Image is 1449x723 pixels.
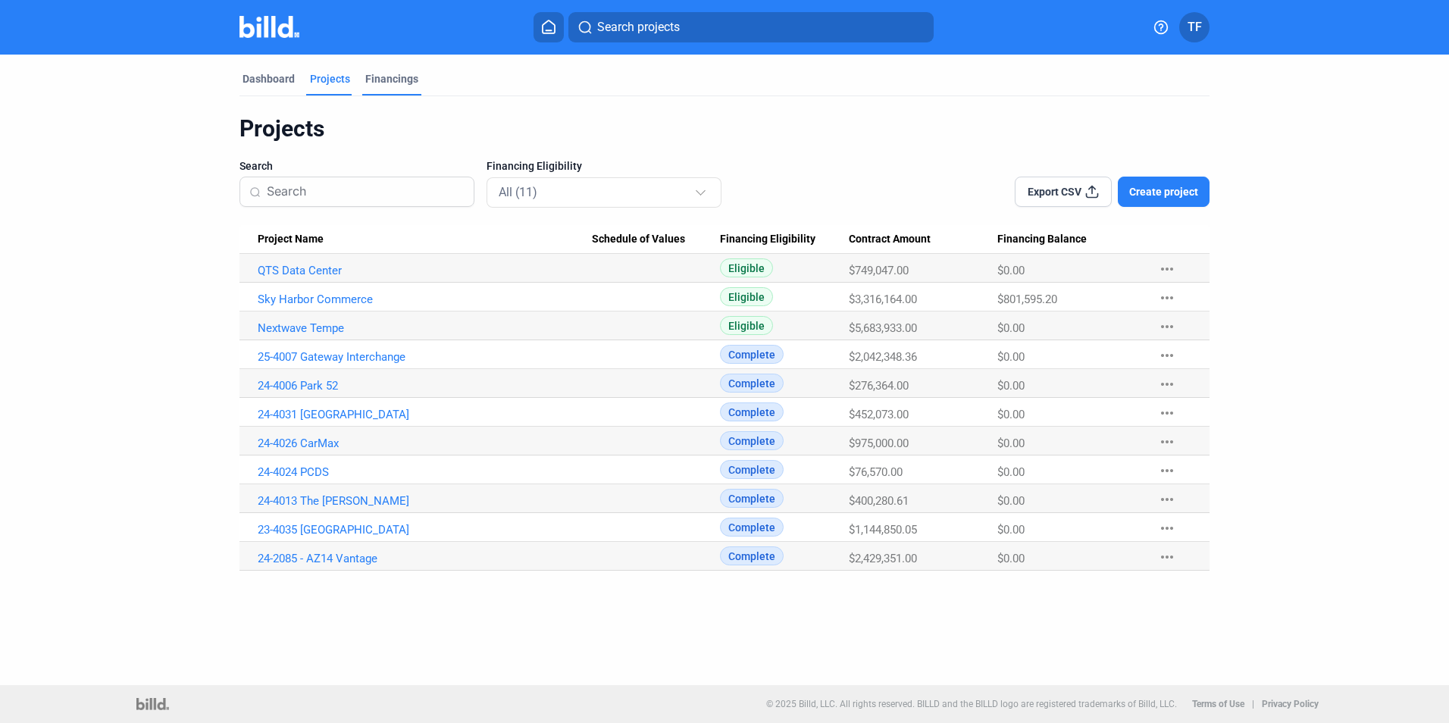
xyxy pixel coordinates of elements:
[239,158,273,174] span: Search
[997,321,1025,335] span: $0.00
[365,71,418,86] div: Financings
[997,465,1025,479] span: $0.00
[997,494,1025,508] span: $0.00
[258,494,592,508] a: 24-4013 The [PERSON_NAME]
[1158,548,1176,566] mat-icon: more_horiz
[720,287,773,306] span: Eligible
[1028,184,1081,199] span: Export CSV
[849,494,909,508] span: $400,280.61
[997,350,1025,364] span: $0.00
[258,408,592,421] a: 24-4031 [GEOGRAPHIC_DATA]
[997,264,1025,277] span: $0.00
[720,431,784,450] span: Complete
[720,402,784,421] span: Complete
[258,233,324,246] span: Project Name
[597,18,680,36] span: Search projects
[258,552,592,565] a: 24-2085 - AZ14 Vantage
[258,523,592,537] a: 23-4035 [GEOGRAPHIC_DATA]
[849,465,903,479] span: $76,570.00
[1158,375,1176,393] mat-icon: more_horiz
[258,437,592,450] a: 24-4026 CarMax
[849,437,909,450] span: $975,000.00
[997,293,1057,306] span: $801,595.20
[1158,260,1176,278] mat-icon: more_horiz
[997,552,1025,565] span: $0.00
[720,518,784,537] span: Complete
[849,321,917,335] span: $5,683,933.00
[499,185,537,199] mat-select-trigger: All (11)
[997,408,1025,421] span: $0.00
[1188,18,1202,36] span: TF
[849,523,917,537] span: $1,144,850.05
[1158,490,1176,509] mat-icon: more_horiz
[997,523,1025,537] span: $0.00
[258,233,592,246] div: Project Name
[997,233,1087,246] span: Financing Balance
[136,698,169,710] img: logo
[849,350,917,364] span: $2,042,348.36
[997,379,1025,393] span: $0.00
[258,379,592,393] a: 24-4006 Park 52
[1118,177,1210,207] button: Create project
[1252,699,1254,709] p: |
[1015,177,1112,207] button: Export CSV
[592,233,685,246] span: Schedule of Values
[997,437,1025,450] span: $0.00
[849,233,931,246] span: Contract Amount
[849,264,909,277] span: $749,047.00
[243,71,295,86] div: Dashboard
[720,489,784,508] span: Complete
[1129,184,1198,199] span: Create project
[592,233,720,246] div: Schedule of Values
[568,12,934,42] button: Search projects
[239,114,1210,143] div: Projects
[487,158,582,174] span: Financing Eligibility
[258,465,592,479] a: 24-4024 PCDS
[258,293,592,306] a: Sky Harbor Commerce
[1192,699,1244,709] b: Terms of Use
[849,408,909,421] span: $452,073.00
[720,460,784,479] span: Complete
[720,316,773,335] span: Eligible
[258,350,592,364] a: 25-4007 Gateway Interchange
[849,233,997,246] div: Contract Amount
[1179,12,1210,42] button: TF
[267,176,465,208] input: Search
[1262,699,1319,709] b: Privacy Policy
[849,293,917,306] span: $3,316,164.00
[720,258,773,277] span: Eligible
[1158,519,1176,537] mat-icon: more_horiz
[849,379,909,393] span: $276,364.00
[766,699,1177,709] p: © 2025 Billd, LLC. All rights reserved. BILLD and the BILLD logo are registered trademarks of Bil...
[720,374,784,393] span: Complete
[1158,462,1176,480] mat-icon: more_horiz
[720,233,815,246] span: Financing Eligibility
[258,321,592,335] a: Nextwave Tempe
[1158,318,1176,336] mat-icon: more_horiz
[720,546,784,565] span: Complete
[310,71,350,86] div: Projects
[1158,289,1176,307] mat-icon: more_horiz
[258,264,592,277] a: QTS Data Center
[720,233,850,246] div: Financing Eligibility
[997,233,1143,246] div: Financing Balance
[849,552,917,565] span: $2,429,351.00
[239,16,299,38] img: Billd Company Logo
[720,345,784,364] span: Complete
[1158,346,1176,365] mat-icon: more_horiz
[1158,404,1176,422] mat-icon: more_horiz
[1158,433,1176,451] mat-icon: more_horiz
